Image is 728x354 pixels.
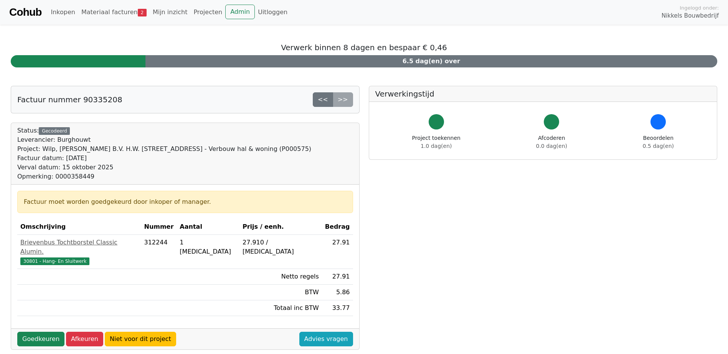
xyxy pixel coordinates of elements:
a: Uitloggen [255,5,291,20]
span: 0.0 dag(en) [536,143,567,149]
th: Bedrag [322,219,353,235]
h5: Factuur nummer 90335208 [17,95,122,104]
a: Afkeuren [66,332,103,346]
td: 33.77 [322,300,353,316]
td: 27.91 [322,269,353,285]
div: Afcoderen [536,134,567,150]
a: Materiaal facturen2 [78,5,150,20]
a: Mijn inzicht [150,5,191,20]
span: 1.0 dag(en) [421,143,452,149]
div: 6.5 dag(en) over [145,55,717,67]
div: Brievenbus Tochtborstel Classic Alumin. [20,238,138,256]
div: Leverancier: Burghouwt [17,135,311,144]
div: Status: [17,126,311,181]
a: Advies vragen [299,332,353,346]
td: BTW [239,285,322,300]
td: Netto regels [239,269,322,285]
a: Goedkeuren [17,332,64,346]
div: Project: Wilp, [PERSON_NAME] B.V. H.W. [STREET_ADDRESS] - Verbouw hal & woning (P000575) [17,144,311,154]
th: Aantal [177,219,239,235]
a: Admin [225,5,255,19]
div: Beoordelen [643,134,674,150]
h5: Verwerkingstijd [375,89,711,98]
a: Projecten [190,5,225,20]
th: Prijs / eenh. [239,219,322,235]
div: Factuur moet worden goedgekeurd door inkoper of manager. [24,197,347,206]
th: Nummer [141,219,177,235]
td: Totaal inc BTW [239,300,322,316]
a: Brievenbus Tochtborstel Classic Alumin.30801 - Hang- En Sluitwerk [20,238,138,265]
div: 1 [MEDICAL_DATA] [180,238,236,256]
a: << [313,92,333,107]
td: 312244 [141,235,177,269]
span: Nikkels Bouwbedrijf [662,11,719,20]
td: 27.91 [322,235,353,269]
div: Factuur datum: [DATE] [17,154,311,163]
span: 30801 - Hang- En Sluitwerk [20,257,89,265]
a: Inkopen [48,5,78,20]
span: 2 [138,9,147,16]
h5: Verwerk binnen 8 dagen en bespaar € 0,46 [11,43,717,52]
div: Gecodeerd [39,127,70,135]
div: 27.910 / [MEDICAL_DATA] [243,238,319,256]
span: 0.5 dag(en) [643,143,674,149]
div: Project toekennen [412,134,461,150]
a: Niet voor dit project [105,332,176,346]
th: Omschrijving [17,219,141,235]
span: Ingelogd onder: [680,4,719,11]
div: Verval datum: 15 oktober 2025 [17,163,311,172]
div: Opmerking: 0000358449 [17,172,311,181]
td: 5.86 [322,285,353,300]
a: Cohub [9,3,41,21]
